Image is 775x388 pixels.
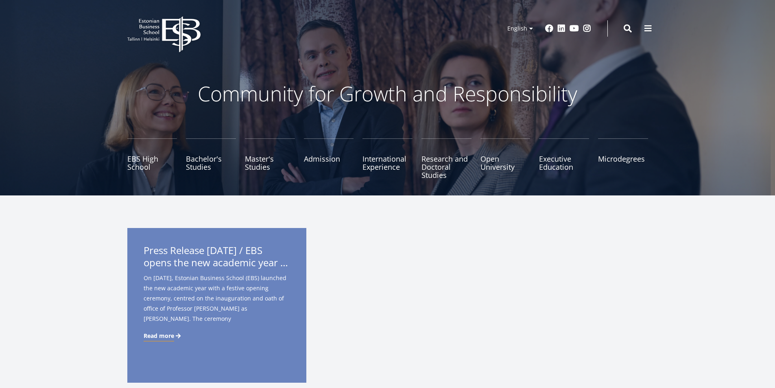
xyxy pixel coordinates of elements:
[144,244,290,271] span: Press Release [DATE] / EBS
[144,332,174,340] span: Read more
[421,138,472,179] a: Research and Doctoral Studies
[144,256,290,269] span: opens the new academic year with the inauguration of [PERSON_NAME] [PERSON_NAME] – international ...
[362,138,413,179] a: International Experience
[144,273,290,337] span: On [DATE], Estonian Business School (EBS) launched the new academic year with a festive opening c...
[144,332,182,340] a: Read more
[304,138,354,179] a: Admission
[545,24,553,33] a: Facebook
[480,138,530,179] a: Open University
[245,138,295,179] a: Master's Studies
[598,138,648,179] a: Microdegrees
[539,138,589,179] a: Executive Education
[127,138,177,179] a: EBS High School
[583,24,591,33] a: Instagram
[570,24,579,33] a: Youtube
[172,81,603,106] p: Community for Growth and Responsibility
[186,138,236,179] a: Bachelor's Studies
[557,24,565,33] a: Linkedin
